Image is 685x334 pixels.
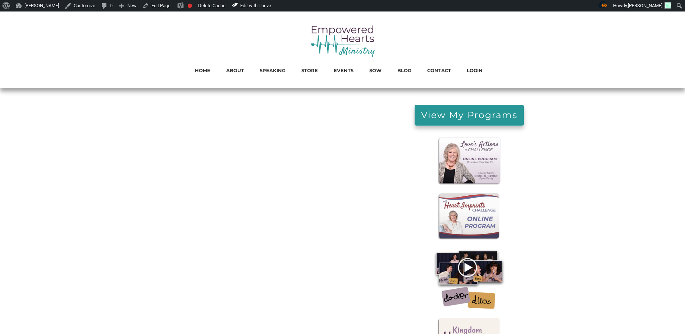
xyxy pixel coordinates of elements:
[195,66,210,75] a: HOME
[431,247,507,310] img: DD Thumbnail Icon
[397,66,411,75] a: BLOG
[437,192,501,240] img: HI Challenge Product 1
[334,66,353,75] a: EVENTS
[168,134,333,144] h2: You are already
[168,162,188,169] a: Log Out
[467,66,483,75] a: LOGIN
[188,4,192,8] div: Focus keyphrase not set
[427,66,451,75] a: CONTACT
[260,66,286,75] a: SPEAKING
[226,66,244,75] a: ABOUT
[421,111,517,119] span: View My Programs
[301,66,318,75] a: STORE
[415,105,524,126] a: View My Programs
[310,24,375,58] img: empowered hearts ministry
[369,66,382,75] a: SOW
[437,136,502,185] img: 1 5 Challenge 3
[628,3,662,8] span: [PERSON_NAME]
[230,133,268,145] span: logged in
